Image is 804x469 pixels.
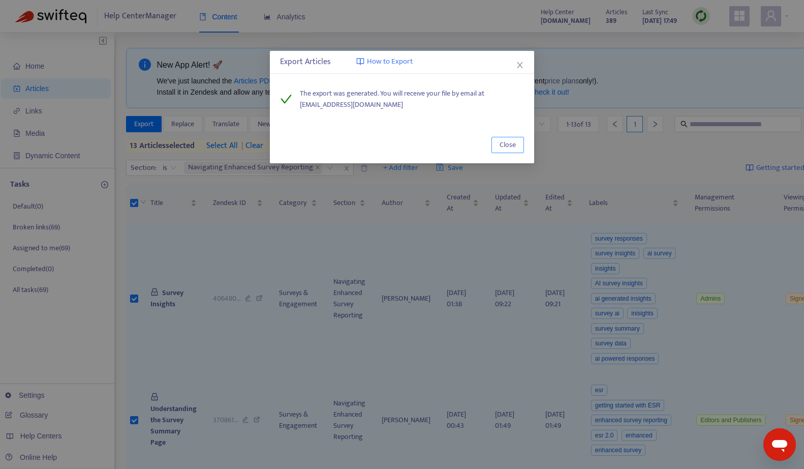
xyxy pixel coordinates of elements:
[356,57,364,66] img: image-link
[763,428,796,461] iframe: Button to launch messaging window
[516,61,524,69] span: close
[500,139,516,151] span: Close
[356,56,413,68] a: How to Export
[491,137,524,153] button: Close
[367,56,413,68] span: How to Export
[280,56,524,68] div: Export Articles
[300,88,524,110] span: The export was generated. You will receive your file by email at [EMAIL_ADDRESS][DOMAIN_NAME]
[280,93,292,105] span: check
[514,60,525,71] button: Close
